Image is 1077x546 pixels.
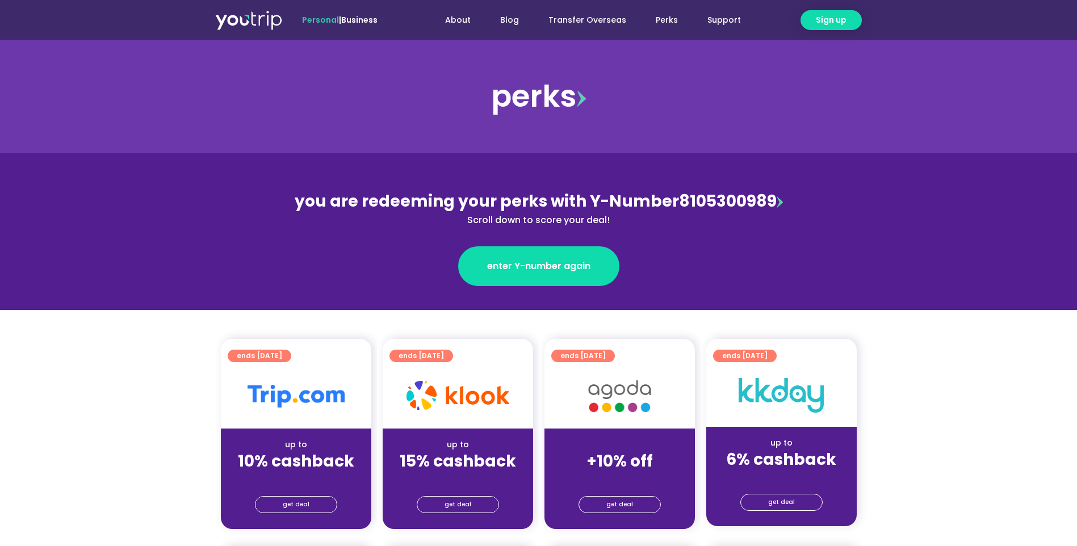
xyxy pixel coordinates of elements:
[400,450,516,472] strong: 15% cashback
[389,350,453,362] a: ends [DATE]
[487,259,590,273] span: enter Y-number again
[302,14,378,26] span: |
[392,439,524,451] div: up to
[534,10,641,31] a: Transfer Overseas
[283,497,309,513] span: get deal
[230,472,362,484] div: (for stays only)
[399,350,444,362] span: ends [DATE]
[609,439,630,450] span: up to
[586,450,653,472] strong: +10% off
[722,350,768,362] span: ends [DATE]
[606,497,633,513] span: get deal
[579,496,661,513] a: get deal
[238,450,354,472] strong: 10% cashback
[230,439,362,451] div: up to
[816,14,846,26] span: Sign up
[292,213,785,227] div: Scroll down to score your deal!
[485,10,534,31] a: Blog
[445,497,471,513] span: get deal
[801,10,862,30] a: Sign up
[726,448,836,471] strong: 6% cashback
[302,14,339,26] span: Personal
[641,10,693,31] a: Perks
[295,190,679,212] span: you are redeeming your perks with Y-Number
[458,246,619,286] a: enter Y-number again
[715,470,848,482] div: (for stays only)
[551,350,615,362] a: ends [DATE]
[228,350,291,362] a: ends [DATE]
[560,350,606,362] span: ends [DATE]
[430,10,485,31] a: About
[693,10,756,31] a: Support
[341,14,378,26] a: Business
[292,190,785,227] div: 8105300989
[713,350,777,362] a: ends [DATE]
[768,494,795,510] span: get deal
[740,494,823,511] a: get deal
[237,350,282,362] span: ends [DATE]
[417,496,499,513] a: get deal
[408,10,756,31] nav: Menu
[715,437,848,449] div: up to
[554,472,686,484] div: (for stays only)
[255,496,337,513] a: get deal
[392,472,524,484] div: (for stays only)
